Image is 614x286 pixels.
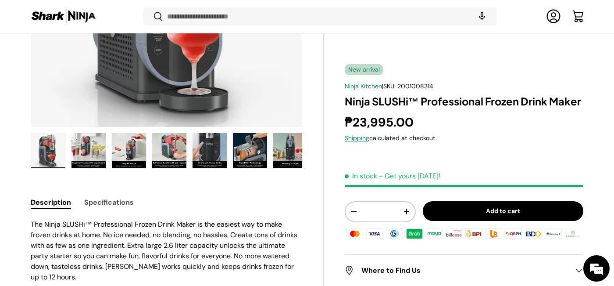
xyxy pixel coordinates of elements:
a: Shipping [345,134,369,142]
img: Ninja SLUSHi™ Professional Frozen Drink Maker [31,133,65,168]
h2: Where to Find Us [345,265,569,276]
img: billease [444,227,464,240]
speech-search-button: Search by voice [468,7,496,26]
span: SKU: [383,82,396,90]
span: We're online! [51,87,121,175]
img: Ninja SLUSHi™ Professional Frozen Drink Maker [233,133,267,168]
span: 2001008314 [397,82,433,90]
img: Ninja SLUSHi™ Professional Frozen Drink Maker [193,133,227,168]
img: Shark Ninja Philippines [31,8,96,25]
img: Ninja SLUSHi™ Professional Frozen Drink Maker [112,133,146,168]
span: | [382,82,433,90]
a: Ninja Kitchen [345,82,382,90]
h1: Ninja SLUSHi™ Professional Frozen Drink Maker [345,94,583,108]
img: visa [365,227,384,240]
img: Ninja SLUSHi™ Professional Frozen Drink Maker [152,133,186,168]
img: Ninja SLUSHi™ Professional Frozen Drink Maker [273,133,307,168]
p: The Ninja SLUSHi™ Professional Frozen Drink Maker is the easiest way to make frozen drinks at hom... [31,219,302,282]
img: metrobank [543,227,563,240]
img: bdo [524,227,543,240]
button: Add to cart [423,201,583,221]
img: landbank [564,227,583,240]
img: bpi [464,227,483,240]
textarea: Type your message and hit 'Enter' [4,192,167,222]
button: Specifications [84,192,134,212]
div: calculated at checkout. [345,134,583,143]
img: qrph [504,227,523,240]
div: Chat with us now [46,49,147,61]
img: ubp [484,227,503,240]
img: maya [425,227,444,240]
img: grabpay [405,227,424,240]
img: gcash [385,227,404,240]
strong: ₱23,995.00 [345,114,416,130]
div: Minimize live chat window [144,4,165,25]
img: Ninja SLUSHi™ Professional Frozen Drink Maker [71,133,106,168]
img: master [345,227,364,240]
button: Description [31,192,71,212]
span: New arrival [345,64,383,75]
span: In stock [345,171,377,181]
p: - Get yours [DATE]! [379,171,440,181]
